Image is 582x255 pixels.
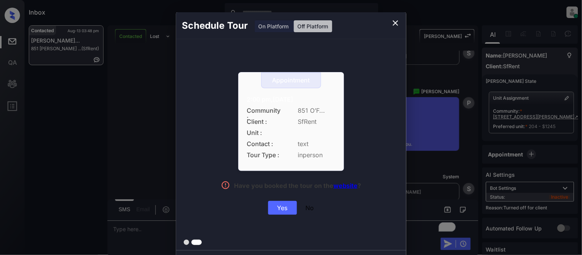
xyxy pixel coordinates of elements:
[247,118,282,125] span: Client :
[247,140,282,148] span: Contact :
[298,118,335,125] span: SfRent
[388,15,403,31] button: close
[176,12,254,39] h2: Schedule Tour
[298,107,335,114] span: 851 O’F...
[247,107,282,114] span: Community :
[247,151,282,159] span: Tour Type :
[306,204,314,212] div: No
[298,140,335,148] span: text
[262,77,321,84] div: Appointment
[333,182,358,189] a: website
[247,129,282,137] span: Unit :
[247,96,335,103] div: 2:00 pm,[DATE]
[268,201,297,215] div: Yes
[298,151,335,159] span: inperson
[234,182,361,191] div: Have you booked the tour on the ?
